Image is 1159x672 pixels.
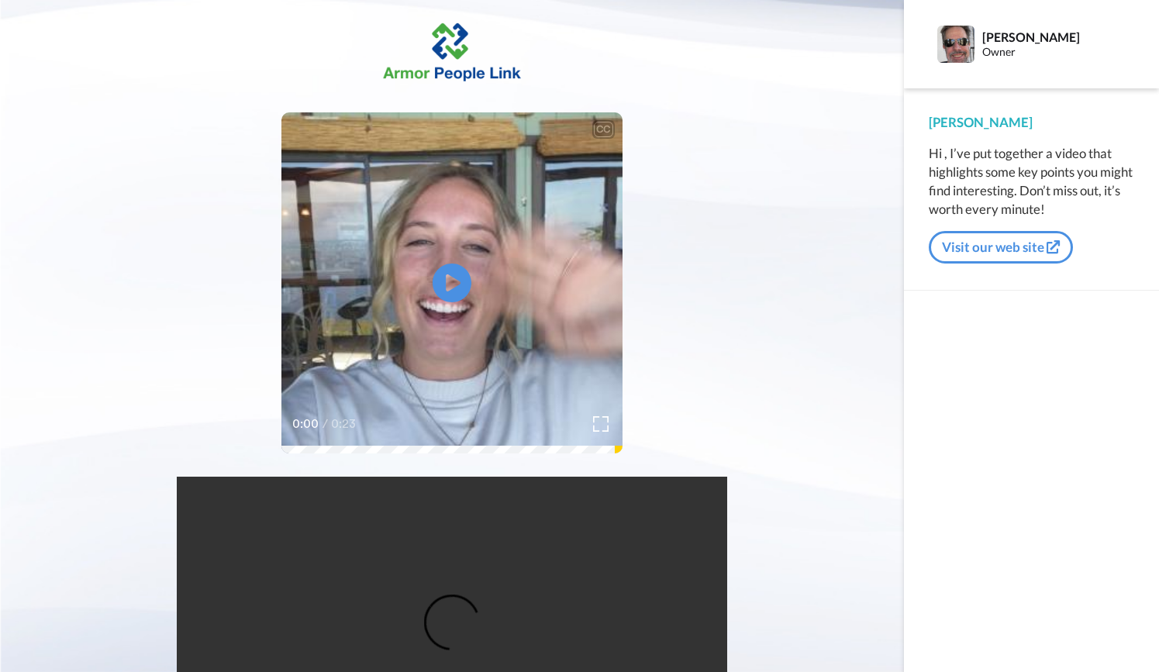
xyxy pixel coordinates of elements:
span: 0:00 [292,415,319,433]
img: Full screen [593,416,609,432]
div: Hi , I’ve put together a video that highlights some key points you might find interesting. Don’t ... [929,144,1134,219]
span: / [323,415,328,433]
div: Owner [982,46,1133,59]
div: [PERSON_NAME] [929,113,1134,132]
div: CC [594,122,613,137]
img: Profile Image [937,26,974,63]
img: 1b4d7da3-c731-42fa-a868-1df0309ccfbc [382,19,522,81]
a: Visit our web site [929,231,1073,264]
div: [PERSON_NAME] [982,29,1133,44]
span: 0:23 [331,415,358,433]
